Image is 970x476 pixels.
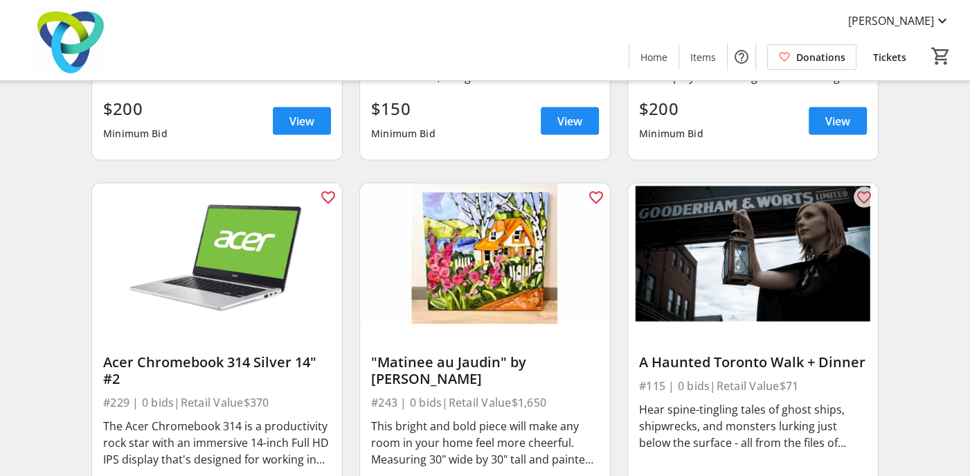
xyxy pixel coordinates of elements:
a: Home [629,44,679,70]
div: Minimum Bid [103,121,168,146]
mat-icon: favorite_outline [320,189,336,206]
div: $200 [103,96,168,121]
a: Items [679,44,727,70]
span: [PERSON_NAME] [848,12,934,29]
a: Donations [767,44,856,70]
a: Tickets [862,44,917,70]
span: Donations [796,50,845,64]
a: View [541,107,599,135]
button: [PERSON_NAME] [837,10,962,32]
button: Help [728,43,755,71]
button: Cart [928,44,953,69]
div: The Acer Chromebook 314 is a productivity rock star with an immersive 14-inch Full HD IPS display... [103,418,331,468]
div: #243 | 0 bids | Retail Value $1,650 [371,393,599,412]
div: $150 [371,96,435,121]
div: Minimum Bid [639,121,703,146]
mat-icon: favorite_outline [588,189,604,206]
div: #115 | 0 bids | Retail Value $71 [639,376,867,396]
div: This bright and bold piece will make any room in your home feel more cheerful. Measuring 30" wide... [371,418,599,468]
div: $200 [639,96,703,121]
a: View [273,107,331,135]
img: "Matinee au Jaudin" by Marie-Claude Boucher [360,184,610,324]
span: Items [690,50,716,64]
div: A Haunted Toronto Walk + Dinner [639,354,867,371]
div: Acer Chromebook 314 Silver 14" #2 [103,354,331,387]
div: #229 | 0 bids | Retail Value $370 [103,393,331,412]
span: View [557,113,582,130]
a: View [809,107,867,135]
span: Tickets [873,50,906,64]
img: Trillium Health Partners Foundation's Logo [8,6,132,75]
span: View [289,113,314,130]
div: Hear spine-tingling tales of ghost ships, shipwrecks, and monsters lurking just below the surface... [639,401,867,451]
img: Acer Chromebook 314 Silver 14" #2 [92,184,342,324]
span: Home [640,50,667,64]
mat-icon: favorite_outline [856,189,872,206]
div: "Matinee au Jaudin" by [PERSON_NAME] [371,354,599,387]
div: Minimum Bid [371,121,435,146]
img: A Haunted Toronto Walk + Dinner [628,184,878,324]
span: View [825,113,850,130]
